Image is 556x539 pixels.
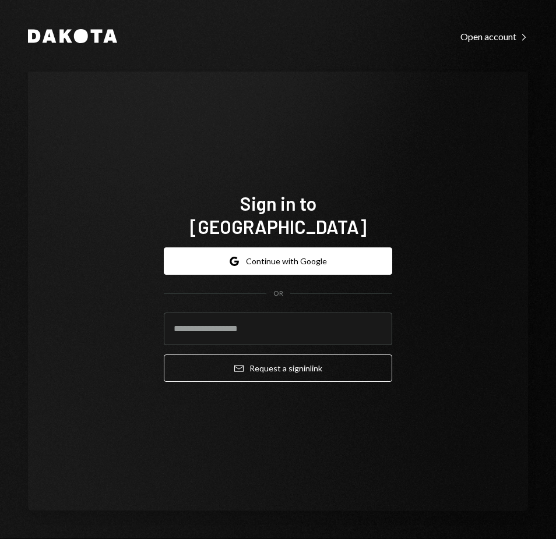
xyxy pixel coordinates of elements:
[164,247,392,275] button: Continue with Google
[460,30,528,42] a: Open account
[460,31,528,42] div: Open account
[164,354,392,382] button: Request a signinlink
[273,289,283,299] div: OR
[164,192,392,238] h1: Sign in to [GEOGRAPHIC_DATA]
